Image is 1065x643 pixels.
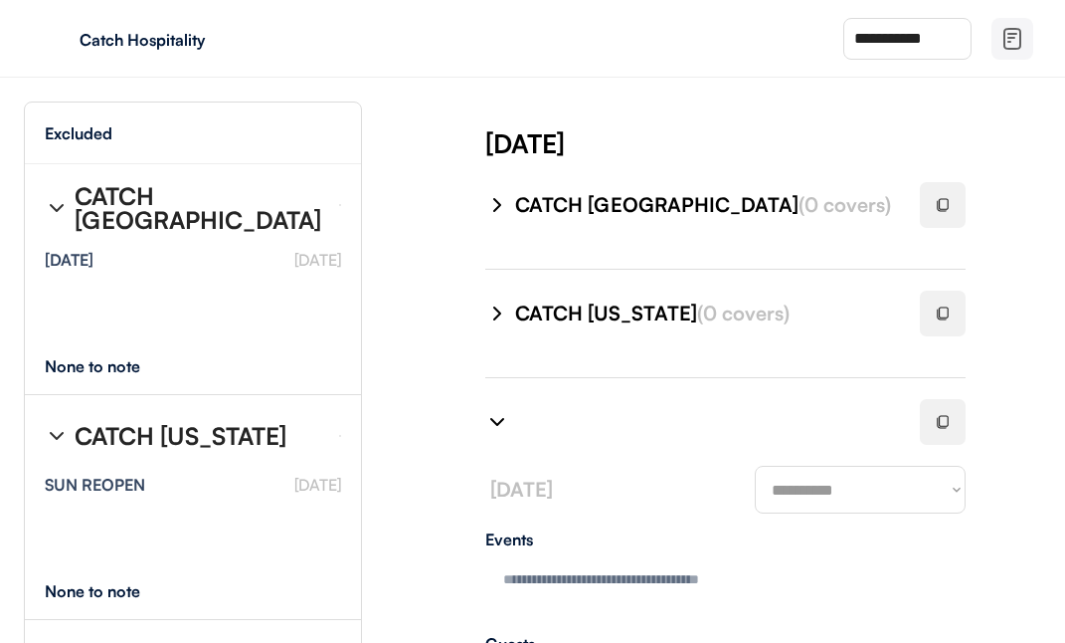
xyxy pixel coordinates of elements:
[485,302,509,325] img: chevron-right%20%281%29.svg
[490,477,553,502] font: [DATE]
[40,23,72,55] img: yH5BAEAAAAALAAAAAABAAEAAAIBRAA7
[80,32,330,48] div: Catch Hospitality
[45,196,69,220] img: chevron-right%20%281%29.svg
[294,250,341,270] font: [DATE]
[515,300,896,327] div: CATCH [US_STATE]
[1000,27,1024,51] img: file-02.svg
[45,477,145,493] div: SUN REOPEN
[697,301,790,325] font: (0 covers)
[515,191,896,219] div: CATCH [GEOGRAPHIC_DATA]
[799,192,891,217] font: (0 covers)
[485,532,966,547] div: Events
[75,184,323,232] div: CATCH [GEOGRAPHIC_DATA]
[485,193,509,217] img: chevron-right%20%281%29.svg
[45,125,112,141] div: Excluded
[45,358,177,374] div: None to note
[45,424,69,448] img: chevron-right%20%281%29.svg
[485,410,509,434] img: chevron-right%20%281%29.svg
[45,583,177,599] div: None to note
[294,475,341,495] font: [DATE]
[45,252,93,268] div: [DATE]
[75,424,286,448] div: CATCH [US_STATE]
[485,125,1065,161] div: [DATE]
